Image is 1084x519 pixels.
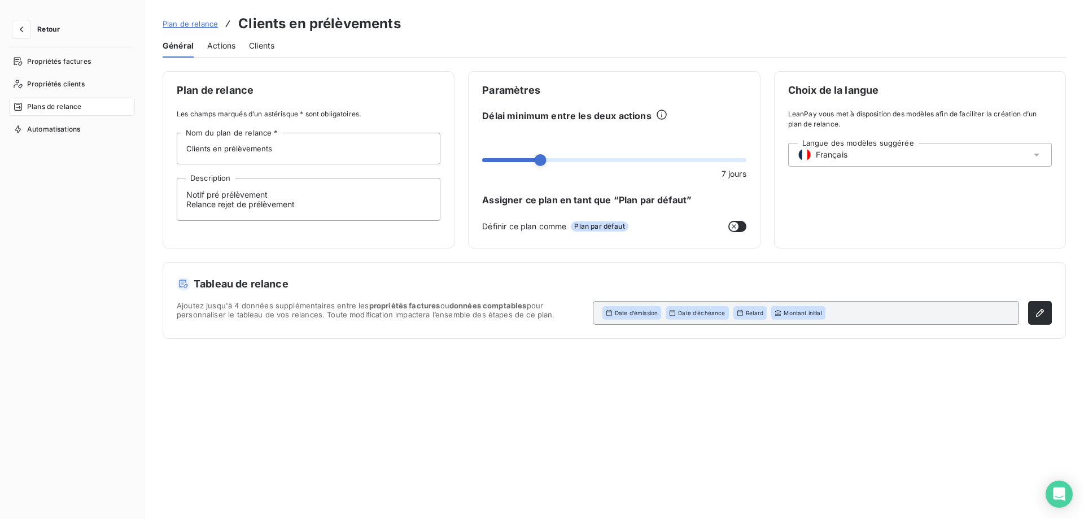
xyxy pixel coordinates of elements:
[482,85,746,95] span: Paramètres
[788,109,1052,129] span: LeanPay vous met à disposition des modèles afin de faciliter la création d’un plan de relance.
[9,53,135,71] a: Propriétés factures
[482,220,566,232] span: Définir ce plan comme
[177,109,440,119] span: Les champs marqués d’un astérisque * sont obligatoires.
[816,149,847,160] span: Français
[722,168,746,180] span: 7 jours
[482,193,746,207] span: Assigner ce plan en tant que “Plan par défaut”
[482,109,651,123] span: Délai minimum entre les deux actions
[615,309,658,317] span: Date d’émission
[571,221,628,232] span: Plan par défaut
[369,301,440,310] span: propriétés factures
[163,18,218,29] a: Plan de relance
[177,85,440,95] span: Plan de relance
[9,98,135,116] a: Plans de relance
[37,26,60,33] span: Retour
[27,102,81,112] span: Plans de relance
[9,20,69,38] button: Retour
[746,309,764,317] span: Retard
[9,120,135,138] a: Automatisations
[27,124,80,134] span: Automatisations
[163,40,194,51] span: Général
[177,301,584,325] span: Ajoutez jusqu'à 4 données supplémentaires entre les ou pour personnaliser le tableau de vos relan...
[249,40,274,51] span: Clients
[238,14,400,34] h3: Clients en prélèvements
[788,85,1052,95] span: Choix de la langue
[784,309,821,317] span: Montant initial
[1046,481,1073,508] div: Open Intercom Messenger
[27,56,91,67] span: Propriétés factures
[177,178,440,221] textarea: Notif pré prélèvement Relance rejet de prélèvement
[163,19,218,28] span: Plan de relance
[177,276,1052,292] h5: Tableau de relance
[9,75,135,93] a: Propriétés clients
[678,309,725,317] span: Date d’échéance
[449,301,527,310] span: données comptables
[177,133,440,164] input: placeholder
[27,79,85,89] span: Propriétés clients
[207,40,235,51] span: Actions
